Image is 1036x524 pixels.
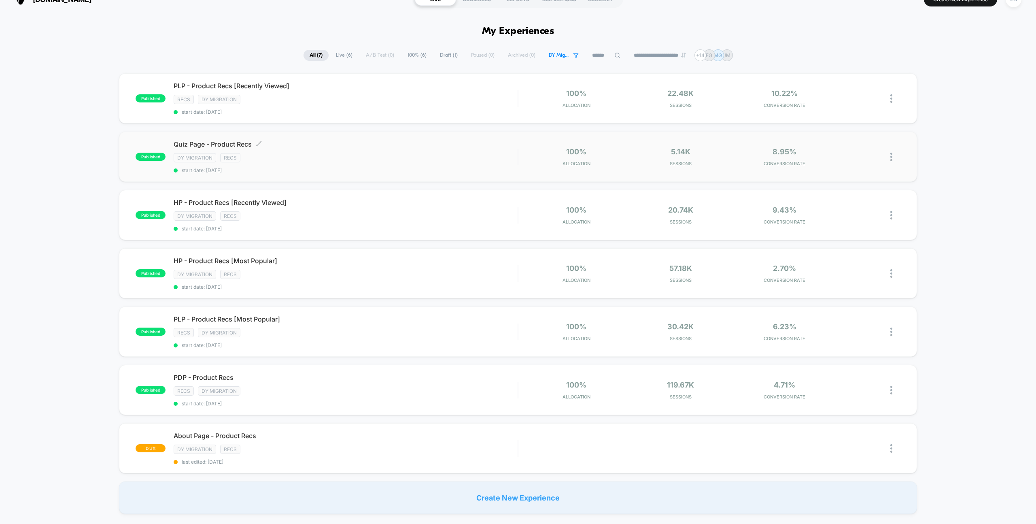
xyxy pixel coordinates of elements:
span: About Page - Product Recs [174,432,518,440]
span: published [136,211,166,219]
span: start date: [DATE] [174,284,518,290]
p: MG [714,52,722,58]
span: published [136,153,166,161]
span: CONVERSION RATE [735,161,834,166]
span: 22.48k [667,89,694,98]
span: Recs [220,211,240,221]
span: last edited: [DATE] [174,459,518,465]
span: Allocation [563,161,590,166]
span: 100% [566,147,586,156]
span: Allocation [563,102,590,108]
span: PLP - Product Recs [Recently Viewed] [174,82,518,90]
span: Recs [174,386,194,396]
span: published [136,328,166,336]
span: draft [136,444,166,452]
span: Sessions [631,219,730,225]
span: DY Migration [174,445,216,454]
span: 57.18k [669,264,692,273]
div: Create New Experience [119,481,917,514]
p: JM [723,52,730,58]
span: CONVERSION RATE [735,336,834,341]
span: start date: [DATE] [174,400,518,407]
span: 100% [566,381,586,389]
span: Recs [220,445,240,454]
span: Sessions [631,336,730,341]
span: All ( 7 ) [304,50,329,61]
span: DY Migration [174,153,216,162]
p: EG [706,52,712,58]
span: start date: [DATE] [174,226,518,232]
span: start date: [DATE] [174,167,518,173]
span: DY Migration [174,211,216,221]
span: 100% ( 6 ) [401,50,433,61]
span: Allocation [563,277,590,283]
span: CONVERSION RATE [735,394,834,400]
img: close [890,269,892,278]
span: CONVERSION RATE [735,277,834,283]
span: PDP - Product Recs [174,373,518,381]
img: close [890,328,892,336]
span: 100% [566,322,586,331]
span: 4.71% [774,381,795,389]
span: 119.67k [667,381,694,389]
span: 20.74k [668,206,693,214]
span: DY Migration [174,270,216,279]
span: Recs [220,270,240,279]
div: + 14 [694,49,706,61]
span: Recs [174,95,194,104]
span: Allocation [563,394,590,400]
h1: My Experiences [482,26,554,37]
span: published [136,269,166,277]
span: 2.70% [773,264,796,273]
span: 6.23% [773,322,796,331]
span: Draft ( 1 ) [434,50,464,61]
span: HP - Product Recs [Most Popular] [174,257,518,265]
span: DY Migration [198,328,240,337]
img: end [681,53,686,58]
span: 9.43% [773,206,796,214]
img: close [890,94,892,103]
span: Sessions [631,161,730,166]
img: close [890,153,892,161]
img: close [890,386,892,394]
span: published [136,386,166,394]
span: Allocation [563,336,590,341]
span: 100% [566,206,586,214]
span: 10.22% [771,89,798,98]
span: DY Migration [198,95,240,104]
span: Sessions [631,102,730,108]
span: Quiz Page - Product Recs [174,140,518,148]
span: Live ( 6 ) [330,50,359,61]
span: CONVERSION RATE [735,102,834,108]
span: published [136,94,166,102]
span: DY Migration [198,386,240,396]
span: Recs [174,328,194,337]
span: Allocation [563,219,590,225]
img: close [890,211,892,219]
span: 100% [566,264,586,273]
span: HP - Product Recs [Recently Viewed] [174,198,518,207]
span: start date: [DATE] [174,342,518,348]
span: 5.14k [671,147,690,156]
span: Recs [220,153,240,162]
span: Sessions [631,394,730,400]
span: 8.95% [773,147,796,156]
span: CONVERSION RATE [735,219,834,225]
span: DY Migration [549,52,569,58]
span: start date: [DATE] [174,109,518,115]
span: 100% [566,89,586,98]
span: Sessions [631,277,730,283]
img: close [890,444,892,453]
span: PLP - Product Recs [Most Popular] [174,315,518,323]
span: 30.42k [667,322,694,331]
